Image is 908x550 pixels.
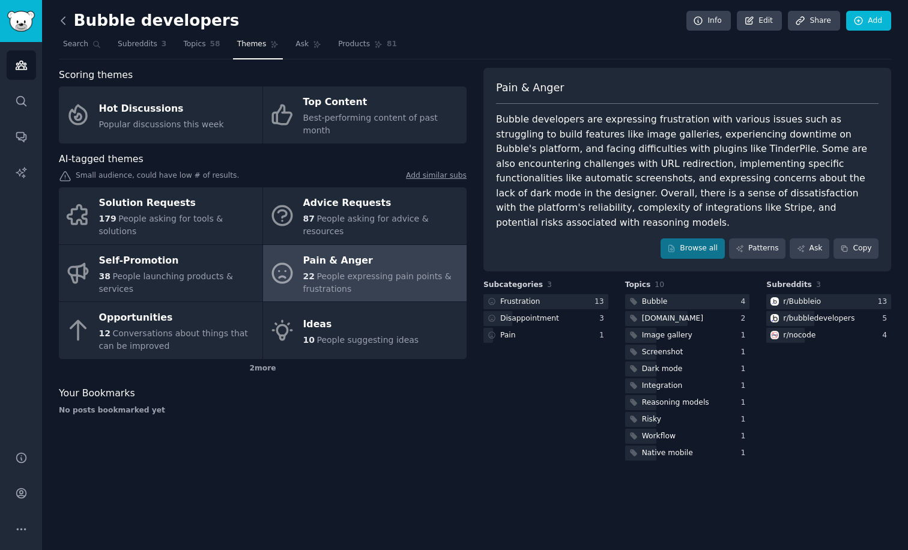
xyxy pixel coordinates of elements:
[741,397,750,408] div: 1
[547,280,552,289] span: 3
[483,294,608,309] a: Frustration13
[625,429,750,444] a: Workflow1
[741,381,750,391] div: 1
[741,448,750,459] div: 1
[766,294,891,309] a: Bubbleior/Bubbleio13
[334,35,401,59] a: Products81
[846,11,891,31] a: Add
[741,330,750,341] div: 1
[303,251,461,270] div: Pain & Anger
[642,330,692,341] div: Image gallery
[741,297,750,307] div: 4
[114,35,171,59] a: Subreddits3
[595,297,608,307] div: 13
[729,238,785,259] a: Patterns
[599,313,608,324] div: 3
[642,364,683,375] div: Dark mode
[303,214,315,223] span: 87
[99,214,223,236] span: People asking for tools & solutions
[303,93,461,112] div: Top Content
[59,171,467,183] div: Small audience, could have low # of results.
[59,302,262,359] a: Opportunities12Conversations about things that can be improved
[834,238,879,259] button: Copy
[500,330,516,341] div: Pain
[291,35,325,59] a: Ask
[99,119,224,129] span: Popular discussions this week
[496,80,564,95] span: Pain & Anger
[295,39,309,50] span: Ask
[59,68,133,83] span: Scoring themes
[766,311,891,326] a: bubbledevelopersr/bubbledevelopers5
[59,35,105,59] a: Search
[625,311,750,326] a: [DOMAIN_NAME]2
[788,11,840,31] a: Share
[303,194,461,213] div: Advice Requests
[741,347,750,358] div: 1
[661,238,725,259] a: Browse all
[642,297,668,307] div: Bubble
[655,280,664,289] span: 10
[263,245,467,302] a: Pain & Anger22People expressing pain points & frustrations
[625,280,651,291] span: Topics
[483,311,608,326] a: Disappointment3
[496,112,879,230] div: Bubble developers are expressing frustration with various issues such as struggling to build feat...
[59,245,262,302] a: Self-Promotion38People launching products & services
[625,412,750,427] a: Risky1
[387,39,397,50] span: 81
[303,214,429,236] span: People asking for advice & resources
[770,314,779,322] img: bubbledevelopers
[338,39,370,50] span: Products
[7,11,35,32] img: GummySearch logo
[303,271,315,281] span: 22
[99,214,117,223] span: 179
[882,313,891,324] div: 5
[316,335,419,345] span: People suggesting ideas
[483,280,543,291] span: Subcategories
[99,328,110,338] span: 12
[263,187,467,244] a: Advice Requests87People asking for advice & resources
[303,335,315,345] span: 10
[59,86,262,144] a: Hot DiscussionsPopular discussions this week
[118,39,157,50] span: Subreddits
[790,238,829,259] a: Ask
[737,11,782,31] a: Edit
[642,414,661,425] div: Risky
[741,431,750,442] div: 1
[99,328,248,351] span: Conversations about things that can be improved
[99,194,256,213] div: Solution Requests
[625,395,750,410] a: Reasoning models1
[233,35,283,59] a: Themes
[303,271,452,294] span: People expressing pain points & frustrations
[642,381,683,391] div: Integration
[783,297,821,307] div: r/ Bubbleio
[625,294,750,309] a: Bubble4
[642,431,676,442] div: Workflow
[625,345,750,360] a: Screenshot1
[877,297,891,307] div: 13
[741,364,750,375] div: 1
[741,414,750,425] div: 1
[99,99,224,118] div: Hot Discussions
[642,397,709,408] div: Reasoning models
[625,378,750,393] a: Integration1
[766,328,891,343] a: nocoder/nocode4
[162,39,167,50] span: 3
[783,330,816,341] div: r/ nocode
[741,313,750,324] div: 2
[59,11,239,31] h2: Bubble developers
[783,313,855,324] div: r/ bubbledevelopers
[625,361,750,376] a: Dark mode1
[263,86,467,144] a: Top ContentBest-performing content of past month
[770,297,779,306] img: Bubbleio
[500,297,540,307] div: Frustration
[59,386,135,401] span: Your Bookmarks
[500,313,559,324] div: Disappointment
[59,187,262,244] a: Solution Requests179People asking for tools & solutions
[625,328,750,343] a: Image gallery1
[99,309,256,328] div: Opportunities
[770,331,779,339] img: nocode
[406,171,467,183] a: Add similar subs
[303,113,438,135] span: Best-performing content of past month
[237,39,267,50] span: Themes
[642,448,693,459] div: Native mobile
